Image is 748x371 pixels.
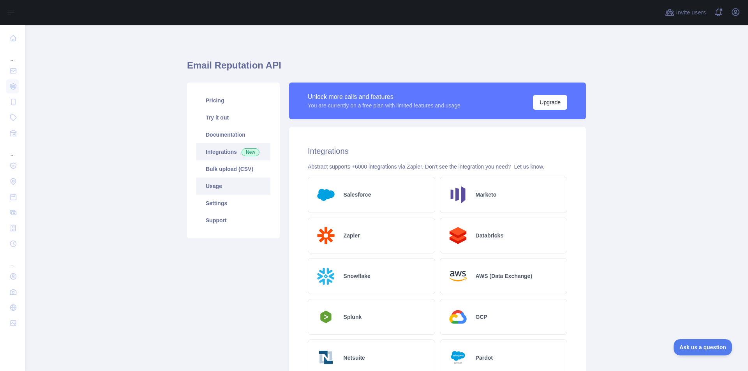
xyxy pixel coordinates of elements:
[344,191,371,199] h2: Salesforce
[314,224,337,247] img: Logo
[242,148,259,156] span: New
[676,8,706,17] span: Invite users
[476,232,504,239] h2: Databricks
[196,126,270,143] a: Documentation
[533,95,567,110] button: Upgrade
[344,232,360,239] h2: Zapier
[308,163,567,171] div: Abstract supports +6000 integrations via Zapier. Don't see the integration you need?
[196,178,270,195] a: Usage
[674,339,732,355] iframe: Toggle Customer Support
[663,6,707,19] button: Invite users
[196,143,270,160] a: Integrations New
[314,308,337,325] img: Logo
[476,313,487,321] h2: GCP
[446,183,469,206] img: Logo
[196,92,270,109] a: Pricing
[314,346,337,369] img: Logo
[446,346,469,369] img: Logo
[196,109,270,126] a: Try it out
[446,224,469,247] img: Logo
[6,47,19,62] div: ...
[514,163,544,171] button: Let us know.
[308,146,567,156] h2: Integrations
[446,306,469,329] img: Logo
[344,272,370,280] h2: Snowflake
[476,272,532,280] h2: AWS (Data Exchange)
[314,265,337,288] img: Logo
[196,195,270,212] a: Settings
[196,160,270,178] a: Bulk upload (CSV)
[308,92,460,102] div: Unlock more calls and features
[476,354,493,362] h2: Pardot
[344,313,362,321] h2: Splunk
[6,142,19,157] div: ...
[344,354,365,362] h2: Netsuite
[476,191,497,199] h2: Marketo
[308,102,460,109] div: You are currently on a free plan with limited features and usage
[446,265,469,288] img: Logo
[314,183,337,206] img: Logo
[6,252,19,268] div: ...
[196,212,270,229] a: Support
[187,59,586,78] h1: Email Reputation API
